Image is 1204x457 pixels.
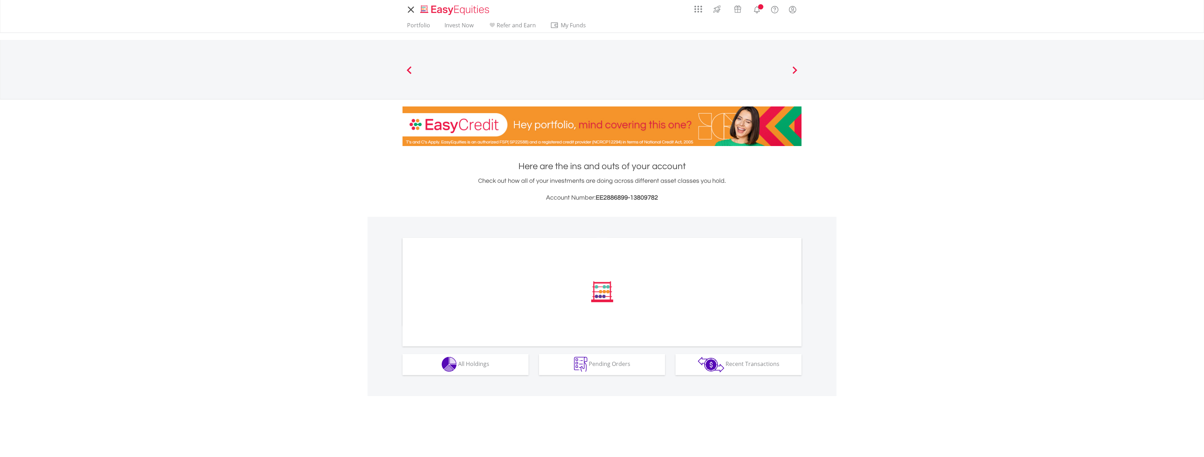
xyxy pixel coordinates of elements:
[485,22,539,33] a: Refer and Earn
[404,22,433,33] a: Portfolio
[402,354,528,375] button: All Holdings
[694,5,702,13] img: grid-menu-icon.svg
[419,4,492,16] img: EasyEquities_Logo.png
[766,2,784,16] a: FAQ's and Support
[418,2,492,16] a: Home page
[698,357,724,372] img: transactions-zar-wht.png
[711,4,723,15] img: thrive-v2.svg
[458,360,489,368] span: All Holdings
[539,354,665,375] button: Pending Orders
[727,2,748,15] a: Vouchers
[402,160,801,173] h1: Here are the ins and outs of your account
[732,4,743,15] img: vouchers-v2.svg
[675,354,801,375] button: Recent Transactions
[442,22,476,33] a: Invest Now
[402,176,801,203] div: Check out how all of your investments are doing across different asset classes you hold.
[550,21,596,30] span: My Funds
[574,357,587,372] img: pending_instructions-wht.png
[402,106,801,146] img: EasyCredit Promotion Banner
[589,360,630,368] span: Pending Orders
[497,21,536,29] span: Refer and Earn
[690,2,707,13] a: AppsGrid
[784,2,801,17] a: My Profile
[402,193,801,203] h3: Account Number:
[726,360,779,368] span: Recent Transactions
[596,194,658,201] span: EE2886899-13809782
[748,2,766,16] a: Notifications
[442,357,457,372] img: holdings-wht.png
